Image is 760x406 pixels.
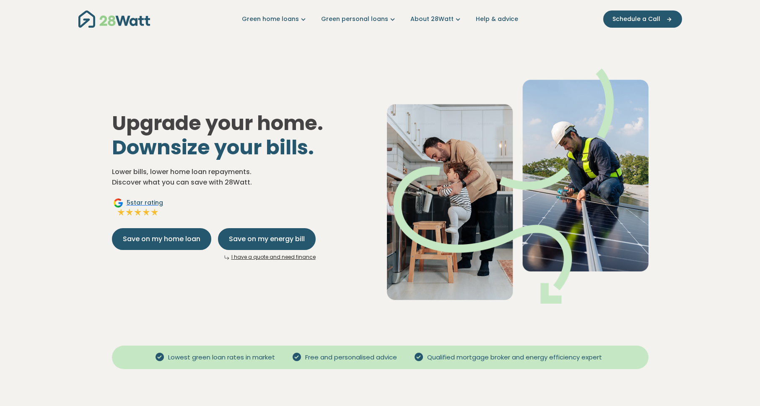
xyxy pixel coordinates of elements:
[112,228,211,250] button: Save on my home loan
[165,353,278,362] span: Lowest green loan rates in market
[112,198,164,218] a: Google5star ratingFull starFull starFull starFull starFull star
[142,208,150,216] img: Full star
[424,353,605,362] span: Qualified mortgage broker and energy efficiency expert
[127,198,163,207] span: 5 star rating
[78,10,150,28] img: 28Watt
[218,228,316,250] button: Save on my energy bill
[112,133,314,161] span: Downsize your bills.
[150,208,159,216] img: Full star
[612,15,660,23] span: Schedule a Call
[117,208,125,216] img: Full star
[231,253,316,260] a: I have a quote and need finance
[302,353,400,362] span: Free and personalised advice
[603,10,682,28] button: Schedule a Call
[112,167,374,188] p: Lower bills, lower home loan repayments. Discover what you can save with 28Watt.
[78,8,682,30] nav: Main navigation
[112,111,374,159] h1: Upgrade your home.
[387,68,648,304] img: Dad helping toddler
[125,208,134,216] img: Full star
[134,208,142,216] img: Full star
[321,15,397,23] a: Green personal loans
[242,15,308,23] a: Green home loans
[410,15,462,23] a: About 28Watt
[113,198,123,208] img: Google
[123,234,200,244] span: Save on my home loan
[229,234,305,244] span: Save on my energy bill
[476,15,518,23] a: Help & advice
